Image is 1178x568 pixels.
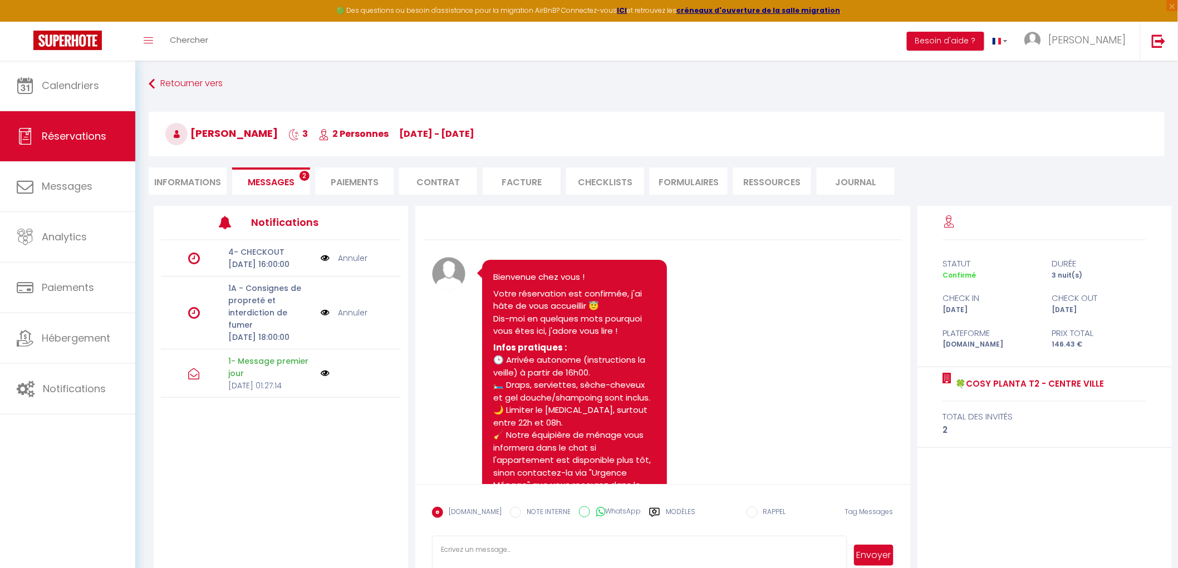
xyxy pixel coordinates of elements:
img: NO IMAGE [321,369,330,378]
label: NOTE INTERNE [521,507,571,519]
span: [PERSON_NAME] [165,126,278,140]
div: 3 nuit(s) [1044,270,1154,281]
div: [DATE] [935,305,1044,315]
span: Messages [42,179,92,193]
li: FORMULAIRES [650,167,728,195]
p: [DATE] 01:27:14 [228,379,313,392]
a: Retourner vers [149,74,1165,94]
li: Facture [483,167,561,195]
h3: Notifications [251,210,351,235]
p: 1- Message premier jour [228,355,313,379]
span: Chercher [170,34,208,46]
p: [DATE] 16:00:00 [228,258,313,270]
div: check in [935,292,1044,305]
a: ... [PERSON_NAME] [1016,22,1140,61]
a: Annuler [338,252,367,264]
a: Annuler [338,307,367,319]
span: Réservations [42,129,106,143]
li: Contrat [399,167,477,195]
img: NO IMAGE [321,307,330,319]
span: Calendriers [42,78,99,92]
li: CHECKLISTS [566,167,644,195]
span: Tag Messages [845,507,894,516]
a: Chercher [161,22,217,61]
a: 🍀Cosy Planta T2 - Centre ville [952,377,1105,391]
p: 🕒 Arrivée autonome (instructions la veille) à partir de 16h00. 🛏️ Draps, serviettes, sèche-cheveu... [493,342,655,505]
div: Plateforme [935,327,1044,340]
div: [DATE] [1044,305,1154,315]
label: Modèles [666,507,695,526]
li: Ressources [733,167,811,195]
div: 146.43 € [1044,339,1154,350]
iframe: Chat [1131,518,1170,560]
p: 1A - Consignes de propreté et interdiction de fumer [228,282,313,331]
label: RAPPEL [758,507,786,519]
p: Bienvenue chez vous ! [493,271,655,284]
div: Prix total [1044,327,1154,340]
img: Super Booking [33,31,102,50]
span: 3 [288,127,308,140]
img: logout [1152,34,1166,48]
span: Notifications [43,382,106,396]
span: Hébergement [42,331,110,345]
span: Paiements [42,280,94,294]
a: ICI [617,6,627,15]
div: statut [935,257,1044,270]
span: Messages [248,176,294,189]
label: WhatsApp [590,506,641,518]
span: [PERSON_NAME] [1048,33,1126,47]
div: [DOMAIN_NAME] [935,339,1044,350]
button: Envoyer [854,545,893,566]
div: check out [1044,292,1154,305]
img: ... [1024,32,1041,48]
li: Journal [817,167,895,195]
img: NO IMAGE [321,252,330,264]
button: Ouvrir le widget de chat LiveChat [9,4,42,38]
p: 4- CHECKOUT [228,246,313,258]
button: Besoin d'aide ? [907,32,984,51]
strong: Infos pratiques : [493,342,567,353]
li: Paiements [316,167,394,195]
img: avatar.png [432,257,465,290]
span: 2 [300,171,310,181]
p: [DATE] 18:00:00 [228,331,313,343]
div: total des invités [943,410,1147,423]
span: Confirmé [943,270,976,280]
span: 2 Personnes [318,127,389,140]
li: Informations [149,167,227,195]
span: Analytics [42,230,87,244]
label: [DOMAIN_NAME] [443,507,502,519]
div: durée [1044,257,1154,270]
a: créneaux d'ouverture de la salle migration [677,6,841,15]
span: [DATE] - [DATE] [399,127,474,140]
div: 2 [943,423,1147,437]
p: Votre réservation est confirmée, j'ai hâte de vous accueillir 😇 Dis-moi en quelques mots pourquoi... [493,288,655,338]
